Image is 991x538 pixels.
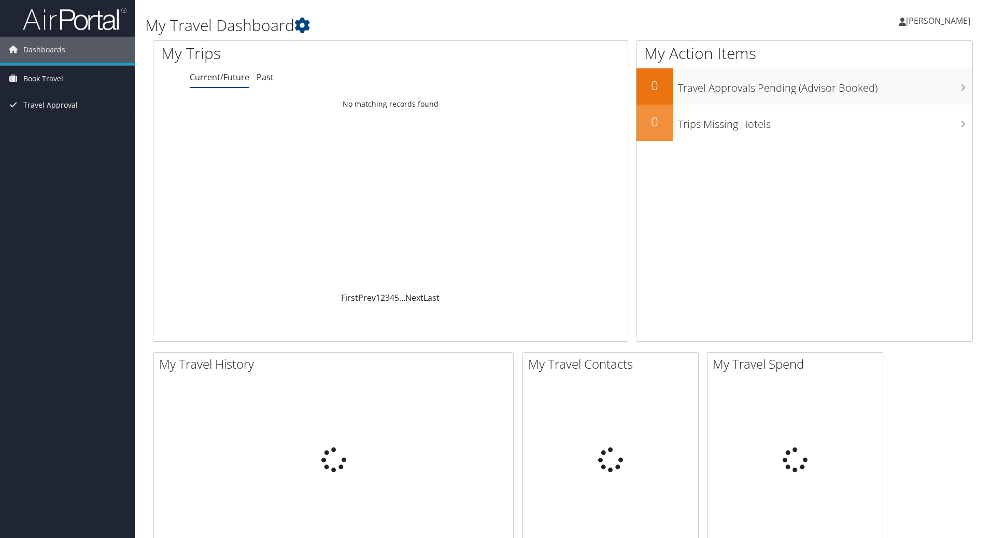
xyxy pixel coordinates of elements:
span: … [399,292,405,303]
h3: Travel Approvals Pending (Advisor Booked) [678,76,972,95]
td: No matching records found [153,95,628,113]
a: 0Travel Approvals Pending (Advisor Booked) [636,68,972,105]
h1: My Action Items [636,42,972,64]
img: airportal-logo.png [23,7,126,31]
a: Last [423,292,440,303]
h2: 0 [636,77,673,94]
a: Next [405,292,423,303]
h2: My Travel History [159,355,513,373]
a: 0Trips Missing Hotels [636,105,972,141]
a: Prev [358,292,376,303]
h3: Trips Missing Hotels [678,112,972,132]
a: 2 [380,292,385,303]
a: 5 [394,292,399,303]
span: Travel Approval [23,92,78,118]
a: 1 [376,292,380,303]
h2: My Travel Contacts [528,355,698,373]
a: 3 [385,292,390,303]
a: Past [257,71,274,83]
a: Current/Future [190,71,249,83]
a: First [341,292,358,303]
a: 4 [390,292,394,303]
h2: My Travel Spend [713,355,883,373]
span: Dashboards [23,37,65,63]
span: [PERSON_NAME] [906,15,970,26]
h2: 0 [636,113,673,130]
h1: My Trips [161,42,422,64]
h1: My Travel Dashboard [145,14,702,36]
span: Book Travel [23,66,63,92]
a: [PERSON_NAME] [899,5,981,36]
